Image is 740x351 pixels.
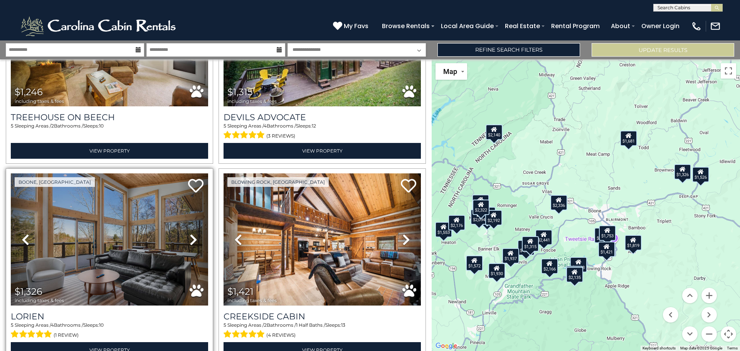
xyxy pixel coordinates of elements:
span: including taxes & fees [227,99,277,104]
a: Terms (opens in new tab) [727,346,738,350]
img: thumbnail_167987631.jpeg [224,173,421,306]
img: thumbnail_167883268.jpeg [11,173,208,306]
div: $1,246 [479,210,496,226]
span: including taxes & fees [227,298,277,303]
span: 2 [264,322,267,328]
div: $2,140 [486,124,503,140]
a: Lorien [11,311,208,322]
div: $1,553 [435,222,452,237]
button: Keyboard shortcuts [642,346,676,351]
div: Sleeping Areas / Bathrooms / Sleeps: [11,123,208,141]
a: Blowing Rock, [GEOGRAPHIC_DATA] [227,177,329,187]
div: $1,681 [620,130,637,146]
span: Map [443,67,457,76]
a: About [607,19,634,33]
span: including taxes & fees [15,99,64,104]
span: My Favs [344,21,368,31]
span: 4 [264,123,267,129]
span: 4 [51,322,54,328]
button: Move left [663,307,678,322]
a: Owner Login [637,19,683,33]
span: 12 [312,123,316,129]
a: Refine Search Filters [437,43,580,57]
button: Toggle fullscreen view [721,63,736,79]
div: $1,315 [522,236,539,252]
span: (4 reviews) [266,330,296,340]
div: $2,322 [473,200,489,215]
span: 5 [224,322,226,328]
div: $2,135 [566,267,583,282]
span: $1,315 [227,86,253,97]
span: $1,326 [15,286,42,297]
div: $1,621 [518,240,535,255]
img: phone-regular-white.png [691,21,702,32]
div: Sleeping Areas / Bathrooms / Sleeps: [11,322,208,340]
button: Map camera controls [721,326,736,342]
div: Sleeping Areas / Bathrooms / Sleeps: [224,123,421,141]
span: Map data ©2025 Google [680,346,722,350]
span: 5 [224,123,226,129]
div: $1,744 [594,228,611,243]
a: Boone, [GEOGRAPHIC_DATA] [15,177,95,187]
button: Move up [682,288,698,303]
span: 13 [341,322,345,328]
a: Add to favorites [401,178,416,195]
button: Zoom in [701,288,717,303]
button: Change map style [436,63,467,80]
img: mail-regular-white.png [710,21,721,32]
div: Sleeping Areas / Bathrooms / Sleeps: [224,322,421,340]
div: $2,072 [472,195,489,210]
div: $1,937 [502,248,519,263]
div: $1,326 [674,164,691,180]
div: $2,176 [448,215,465,230]
span: (1 review) [54,330,79,340]
div: $2,094 [471,209,488,225]
a: Devils Advocate [224,112,421,123]
a: My Favs [333,21,370,31]
a: Open this area in Google Maps (opens a new window) [434,341,459,351]
span: 2 [51,123,54,129]
div: $1,819 [625,235,642,250]
a: Rental Program [547,19,604,33]
div: $1,526 [692,167,709,182]
button: Update Results [592,43,734,57]
a: Local Area Guide [437,19,498,33]
a: View Property [11,143,208,159]
span: 10 [99,322,104,328]
div: $1,753 [599,225,616,240]
div: $1,598 [570,257,587,272]
div: $1,930 [488,263,505,279]
div: $1,572 [466,255,483,270]
a: Treehouse On Beech [11,112,208,123]
a: Real Estate [501,19,544,33]
a: Browse Rentals [378,19,434,33]
span: 1 Half Baths / [296,322,325,328]
span: (3 reviews) [266,131,295,141]
span: $1,421 [227,286,254,297]
div: $1,421 [598,241,615,257]
div: $2,441 [535,229,552,245]
div: $1,914 [566,266,583,281]
button: Move right [701,307,717,322]
button: Move down [682,326,698,342]
div: $2,166 [541,258,558,274]
a: View Property [224,143,421,159]
span: including taxes & fees [15,298,64,303]
div: $2,336 [550,195,567,210]
span: 5 [11,322,13,328]
div: $2,192 [485,210,502,225]
span: $1,246 [15,86,43,97]
button: Zoom out [701,326,717,342]
span: 10 [99,123,104,129]
a: Creekside Cabin [224,311,421,322]
img: Google [434,341,459,351]
span: 5 [11,123,13,129]
div: $2,015 [472,194,489,210]
img: White-1-2.png [19,15,179,38]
